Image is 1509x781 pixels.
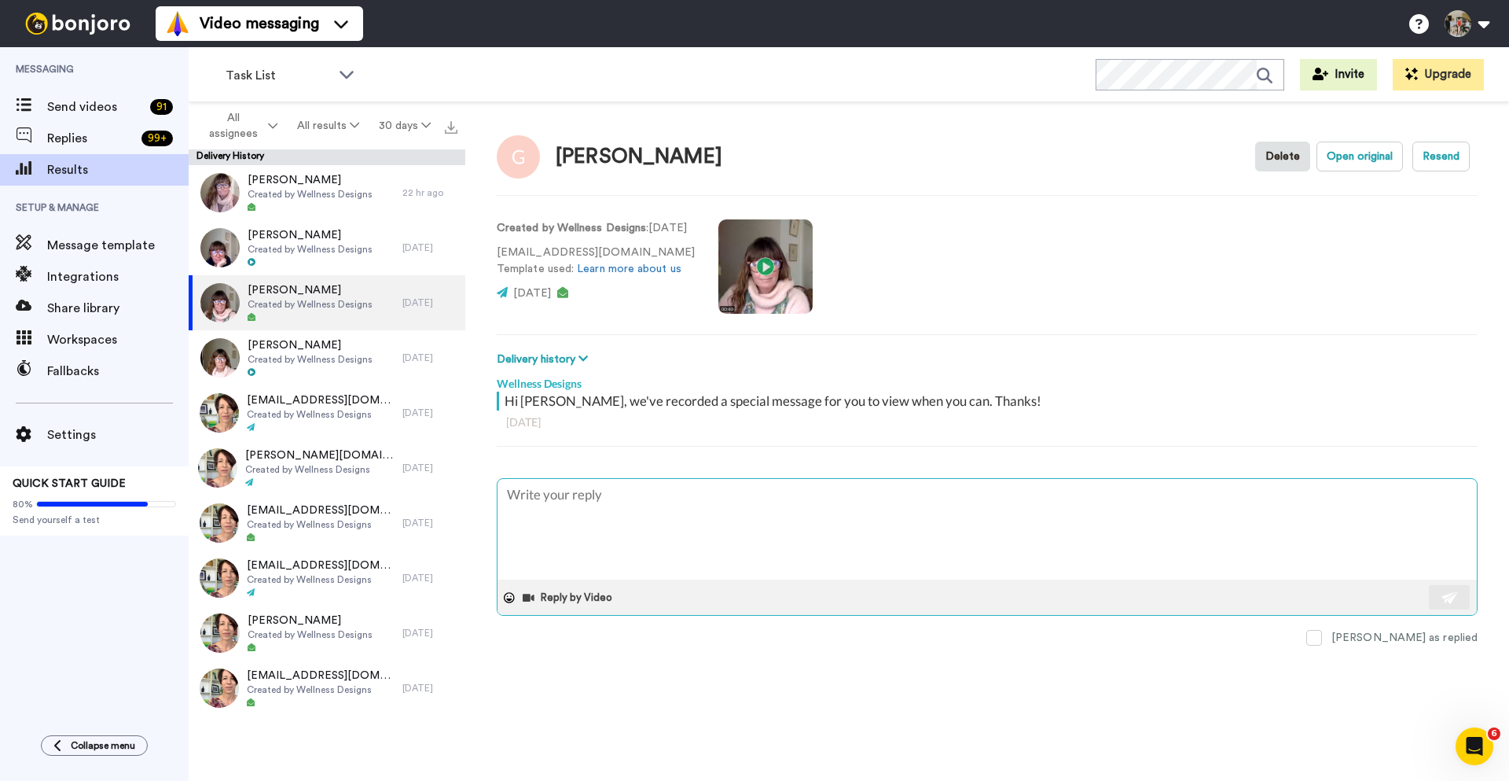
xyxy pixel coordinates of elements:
img: 7273869c-edac-4e65-8040-e4fda84cedfc-thumb.jpg [200,558,239,598]
button: Upgrade [1393,59,1484,90]
div: [PERSON_NAME] [556,146,722,168]
a: [EMAIL_ADDRESS][DOMAIN_NAME]Created by Wellness Designs[DATE] [189,495,465,551]
button: Invite [1300,59,1377,90]
span: [PERSON_NAME] [248,613,373,628]
img: 28ecf2e4-9ab5-4def-b480-779ae8fce21d-thumb.jpg [200,283,240,322]
div: Wellness Designs [497,368,1478,392]
img: aac4e6d9-b56a-4d35-866f-1a7090650a67-thumb.jpg [198,448,237,488]
span: Task List [226,66,331,85]
img: f38c6990-ccf4-4c5e-a370-230b9706a96b-thumb.jpg [200,613,240,653]
span: [PERSON_NAME] [248,172,373,188]
span: Created by Wellness Designs [247,573,395,586]
span: [PERSON_NAME] [248,337,373,353]
span: Message template [47,236,189,255]
span: Created by Wellness Designs [247,518,395,531]
span: Send yourself a test [13,514,176,526]
div: Hi [PERSON_NAME], we've recorded a special message for you to view when you can. Thanks! [505,392,1474,411]
button: Open original [1316,142,1403,171]
img: vm-color.svg [165,11,190,36]
a: [EMAIL_ADDRESS][DOMAIN_NAME]Created by Wellness Designs[DATE] [189,385,465,440]
strong: Created by Wellness Designs [497,223,646,234]
a: [PERSON_NAME]Created by Wellness Designs22 hr ago [189,165,465,220]
p: : [DATE] [497,220,695,237]
span: Share library [47,299,189,318]
button: Collapse menu [41,735,148,756]
button: Delivery history [497,351,593,368]
button: 30 days [369,112,440,140]
span: Created by Wellness Designs [247,408,395,421]
div: [DATE] [402,572,457,584]
img: 87262af9-83d4-4850-a657-e709996371db-thumb.jpg [200,393,239,433]
span: Created by Wellness Designs [247,683,395,696]
button: Resend [1412,142,1470,171]
img: d618980e-5a4c-4e02-bfb6-d741059e2ccf-thumb.jpg [200,228,240,267]
button: Reply by Video [521,586,617,610]
span: Created by Wellness Designs [245,463,395,476]
a: [EMAIL_ADDRESS][DOMAIN_NAME]Created by Wellness Designs[DATE] [189,551,465,606]
img: export.svg [445,121,457,134]
span: Settings [47,425,189,444]
span: Created by Wellness Designs [248,628,373,641]
span: Created by Wellness Designs [248,298,373,311]
span: [EMAIL_ADDRESS][DOMAIN_NAME] [247,392,395,408]
div: [DATE] [506,414,1468,430]
span: Workspaces [47,330,189,349]
span: Created by Wellness Designs [248,243,373,256]
span: [PERSON_NAME] [248,282,373,298]
span: [DATE] [513,288,551,299]
span: Created by Wellness Designs [248,188,373,201]
a: [PERSON_NAME]Created by Wellness Designs[DATE] [189,275,465,330]
p: [EMAIL_ADDRESS][DOMAIN_NAME] Template used: [497,245,695,278]
div: [DATE] [402,241,457,254]
button: All results [288,112,369,140]
div: 99 + [141,131,173,146]
div: [DATE] [402,682,457,694]
div: [PERSON_NAME] as replied [1331,630,1478,646]
span: Send videos [47,98,144,116]
button: Delete [1255,142,1310,171]
span: Created by Wellness Designs [248,353,373,366]
span: [EMAIL_ADDRESS][DOMAIN_NAME] [247,668,395,683]
button: All assignees [192,104,288,148]
div: [DATE] [402,297,457,309]
div: [DATE] [402,462,457,474]
div: 91 [150,99,173,115]
a: [PERSON_NAME]Created by Wellness Designs[DATE] [189,606,465,661]
a: [PERSON_NAME]Created by Wellness Designs[DATE] [189,220,465,275]
img: a22114f8-3a46-460c-9bdf-893ef860c9e5-thumb.jpg [200,173,240,212]
img: 91631a4f-60e3-4e46-95f1-c7d1104d8528-thumb.jpg [200,669,239,708]
img: send-white.svg [1441,591,1459,604]
a: [PERSON_NAME][DOMAIN_NAME][EMAIL_ADDRESS][PERSON_NAME][DOMAIN_NAME]Created by Wellness Designs[DATE] [189,440,465,495]
a: Learn more about us [577,263,681,274]
span: QUICK START GUIDE [13,478,126,489]
span: All assignees [201,110,265,142]
span: Integrations [47,267,189,286]
iframe: Intercom live chat [1456,728,1493,765]
span: [EMAIL_ADDRESS][DOMAIN_NAME] [247,503,395,518]
span: Video messaging [200,13,319,35]
span: Fallbacks [47,362,189,381]
span: Replies [47,129,135,148]
a: [EMAIL_ADDRESS][DOMAIN_NAME]Created by Wellness Designs[DATE] [189,661,465,716]
div: Delivery History [189,149,465,165]
img: bj-logo-header-white.svg [19,13,137,35]
img: Image of Gyani Swift [497,135,540,179]
div: [DATE] [402,627,457,639]
div: [DATE] [402,352,457,364]
img: be7783bd-a307-404e-af60-d87112324694-thumb.jpg [200,503,239,543]
span: [PERSON_NAME][DOMAIN_NAME][EMAIL_ADDRESS][PERSON_NAME][DOMAIN_NAME] [245,448,395,463]
img: c8a057a0-3548-47e4-aa59-bb8856174092-thumb.jpg [200,338,240,378]
a: [PERSON_NAME]Created by Wellness Designs[DATE] [189,330,465,385]
span: 6 [1488,728,1500,740]
div: [DATE] [402,517,457,529]
div: [DATE] [402,407,457,419]
button: Export all results that match these filters now. [440,114,462,138]
span: 80% [13,498,33,510]
span: [PERSON_NAME] [248,227,373,243]
span: Results [47,160,189,179]
div: 22 hr ago [402,186,457,199]
span: Collapse menu [71,739,135,752]
span: [EMAIL_ADDRESS][DOMAIN_NAME] [247,558,395,573]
